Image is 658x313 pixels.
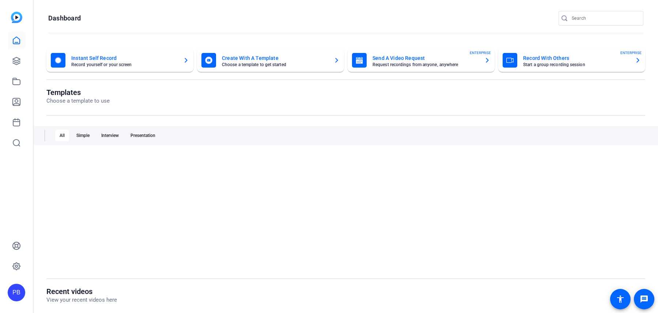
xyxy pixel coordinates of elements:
span: ENTERPRISE [470,50,491,56]
p: Choose a template to use [46,97,110,105]
div: Presentation [126,130,160,141]
mat-card-title: Instant Self Record [71,54,177,62]
mat-card-title: Send A Video Request [373,54,479,62]
button: Instant Self RecordRecord yourself or your screen [46,49,193,72]
h1: Dashboard [48,14,81,23]
input: Search [572,14,638,23]
div: Interview [97,130,123,141]
span: ENTERPRISE [620,50,642,56]
mat-card-subtitle: Start a group recording session [523,62,629,67]
button: Create With A TemplateChoose a template to get started [197,49,344,72]
mat-icon: message [640,295,648,304]
div: All [55,130,69,141]
button: Record With OthersStart a group recording sessionENTERPRISE [498,49,645,72]
mat-card-subtitle: Record yourself or your screen [71,62,177,67]
mat-icon: accessibility [616,295,625,304]
mat-card-title: Record With Others [523,54,629,62]
mat-card-title: Create With A Template [222,54,328,62]
h1: Recent videos [46,287,117,296]
button: Send A Video RequestRequest recordings from anyone, anywhereENTERPRISE [348,49,495,72]
h1: Templates [46,88,110,97]
p: View your recent videos here [46,296,117,304]
div: Simple [72,130,94,141]
div: PB [8,284,25,301]
img: blue-gradient.svg [11,12,22,23]
mat-card-subtitle: Request recordings from anyone, anywhere [373,62,479,67]
mat-card-subtitle: Choose a template to get started [222,62,328,67]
